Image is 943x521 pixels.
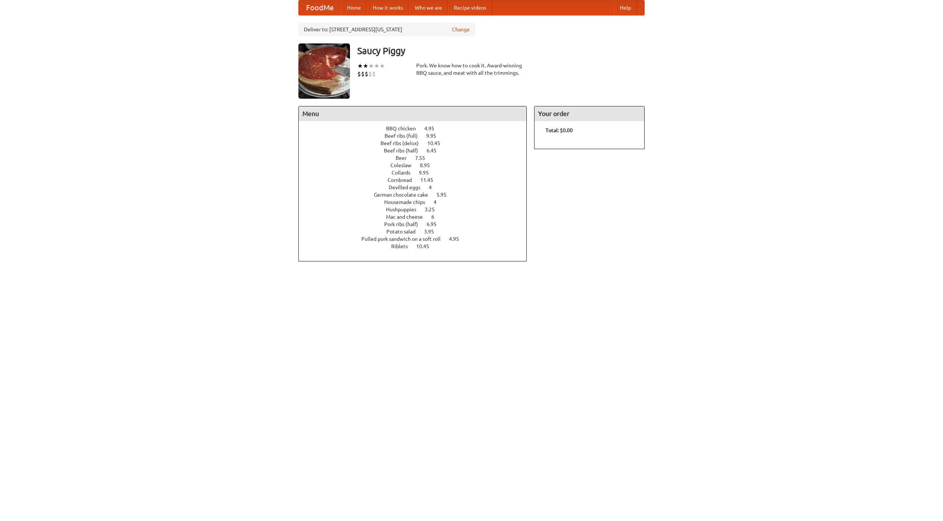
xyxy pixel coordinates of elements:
span: 4.95 [424,126,442,131]
span: Housemade chips [384,199,432,205]
a: Pulled pork sandwich on a soft roll 4.95 [361,236,473,242]
span: Beer [396,155,414,161]
a: Devilled eggs 4 [389,184,445,190]
a: BBQ chicken 4.95 [386,126,448,131]
span: 4 [434,199,444,205]
span: Beef ribs (delux) [381,140,426,146]
span: 6 [431,214,442,220]
span: 9.95 [419,170,436,176]
a: Beer 7.55 [396,155,439,161]
span: 11.45 [420,177,441,183]
div: Pork. We know how to cook it. Award-winning BBQ sauce, and meat with all the trimmings. [416,62,527,77]
div: Deliver to: [STREET_ADDRESS][US_STATE] [298,23,475,36]
span: Cornbread [388,177,419,183]
span: 6.95 [427,221,444,227]
a: Collards 9.95 [392,170,442,176]
a: Who we are [409,0,448,15]
a: FoodMe [299,0,341,15]
span: Beef ribs (half) [384,148,425,154]
span: Devilled eggs [389,184,428,190]
a: Housemade chips 4 [384,199,450,205]
a: Beef ribs (half) 6.45 [384,148,450,154]
span: 5.95 [437,192,454,198]
a: Beef ribs (delux) 10.45 [381,140,454,146]
span: 4 [429,184,439,190]
li: ★ [363,62,368,70]
li: $ [372,70,376,78]
li: $ [365,70,368,78]
span: 3.25 [425,207,442,212]
b: Total: $0.00 [546,127,573,133]
a: German chocolate cake 5.95 [374,192,460,198]
li: $ [357,70,361,78]
span: Hushpuppies [386,207,424,212]
h4: Menu [299,106,526,121]
a: Cornbread 11.45 [388,177,447,183]
span: 10.45 [427,140,448,146]
li: $ [368,70,372,78]
a: How it works [367,0,409,15]
a: Change [452,26,470,33]
a: Recipe videos [448,0,492,15]
span: 10.45 [416,243,437,249]
span: 4.95 [449,236,466,242]
a: Potato salad 3.95 [386,229,448,235]
span: Pork ribs (half) [384,221,425,227]
li: $ [361,70,365,78]
a: Mac and cheese 6 [386,214,448,220]
li: ★ [374,62,379,70]
h3: Saucy Piggy [357,43,645,58]
span: Beef ribs (full) [385,133,425,139]
a: Home [341,0,367,15]
span: Pulled pork sandwich on a soft roll [361,236,448,242]
li: ★ [368,62,374,70]
span: Coleslaw [390,162,419,168]
span: 7.55 [415,155,432,161]
a: Coleslaw 8.95 [390,162,444,168]
a: Help [614,0,637,15]
a: Hushpuppies 3.25 [386,207,448,212]
span: German chocolate cake [374,192,435,198]
a: Pork ribs (half) 6.95 [384,221,450,227]
span: Riblets [391,243,415,249]
span: 6.45 [427,148,444,154]
span: 3.95 [424,229,441,235]
li: ★ [357,62,363,70]
a: Beef ribs (full) 9.95 [385,133,450,139]
span: Collards [392,170,418,176]
li: ★ [379,62,385,70]
span: 9.95 [426,133,444,139]
a: Riblets 10.45 [391,243,443,249]
img: angular.jpg [298,43,350,99]
span: Potato salad [386,229,423,235]
span: Mac and cheese [386,214,430,220]
span: 8.95 [420,162,437,168]
span: BBQ chicken [386,126,423,131]
h4: Your order [534,106,644,121]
